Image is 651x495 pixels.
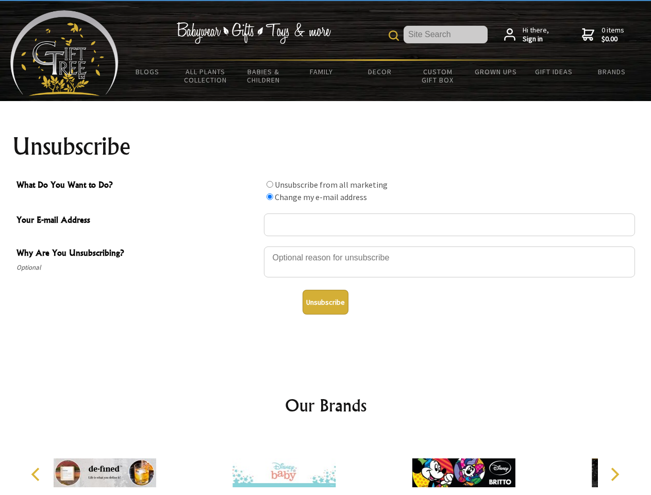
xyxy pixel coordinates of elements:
[404,26,488,43] input: Site Search
[293,61,351,82] a: Family
[12,134,639,159] h1: Unsubscribe
[16,178,259,193] span: What Do You Want to Do?
[264,213,635,236] input: Your E-mail Address
[603,463,626,486] button: Next
[266,181,273,188] input: What Do You Want to Do?
[21,393,631,418] h2: Our Brands
[409,61,467,91] a: Custom Gift Box
[266,193,273,200] input: What Do You Want to Do?
[602,35,624,44] strong: $0.00
[350,61,409,82] a: Decor
[602,25,624,44] span: 0 items
[275,179,388,190] label: Unsubscribe from all marketing
[119,61,177,82] a: BLOGS
[523,35,549,44] strong: Sign in
[10,10,119,96] img: Babyware - Gifts - Toys and more...
[275,192,367,202] label: Change my e-mail address
[176,22,331,44] img: Babywear - Gifts - Toys & more
[177,61,235,91] a: All Plants Collection
[16,261,259,274] span: Optional
[303,290,348,315] button: Unsubscribe
[235,61,293,91] a: Babies & Children
[16,213,259,228] span: Your E-mail Address
[523,26,549,44] span: Hi there,
[389,30,399,41] img: product search
[16,246,259,261] span: Why Are You Unsubscribing?
[466,61,525,82] a: Grown Ups
[582,26,624,44] a: 0 items$0.00
[264,246,635,277] textarea: Why Are You Unsubscribing?
[26,463,48,486] button: Previous
[504,26,549,44] a: Hi there,Sign in
[583,61,641,82] a: Brands
[525,61,583,82] a: Gift Ideas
